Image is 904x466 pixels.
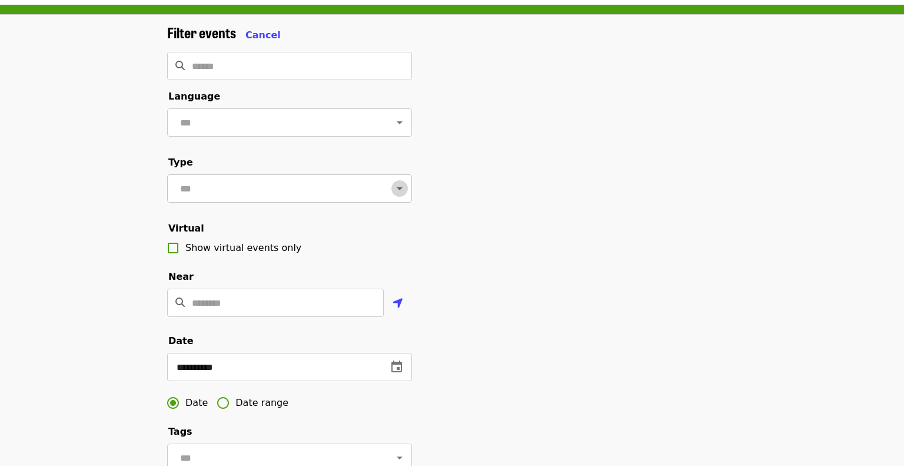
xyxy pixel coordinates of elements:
i: search icon [175,60,185,71]
span: Language [168,91,220,102]
i: search icon [175,297,185,308]
span: Tags [168,426,192,437]
button: Use my location [384,290,412,318]
i: location-arrow icon [393,296,403,310]
input: Location [192,289,384,317]
input: Search [192,52,412,80]
span: Date [168,335,194,346]
button: Open [391,450,408,466]
span: Type [168,157,193,168]
button: Cancel [245,28,281,42]
span: Virtual [168,223,204,234]
span: Date range [235,396,288,410]
span: Show virtual events only [185,242,301,253]
button: Open [391,180,408,197]
span: Near [168,271,194,282]
span: Date [185,396,208,410]
button: change date [383,353,411,381]
span: Filter events [167,22,236,42]
button: Open [391,114,408,131]
span: Cancel [245,29,281,41]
